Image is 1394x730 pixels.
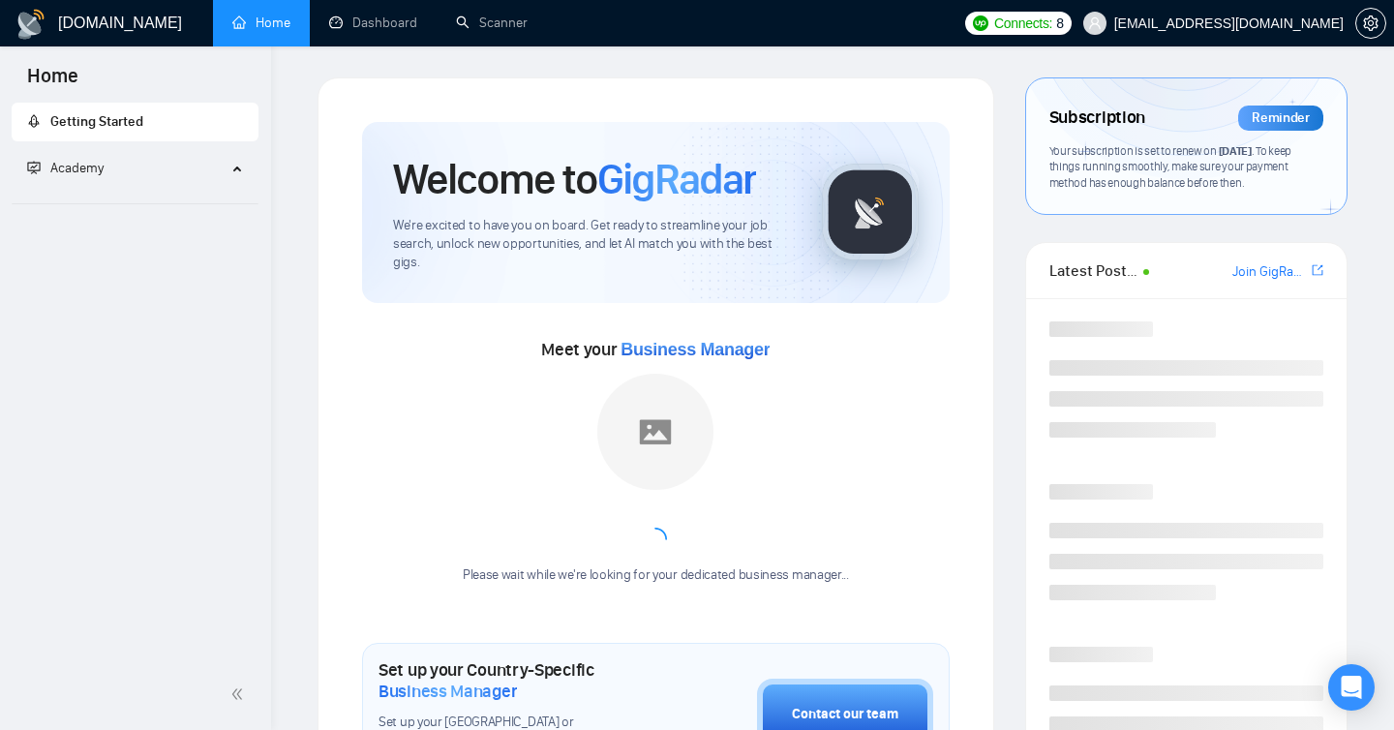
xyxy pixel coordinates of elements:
[379,659,660,702] h1: Set up your Country-Specific
[1238,106,1323,131] div: Reminder
[27,161,41,174] span: fund-projection-screen
[1328,664,1375,711] div: Open Intercom Messenger
[456,15,528,31] a: searchScanner
[1312,262,1323,278] span: export
[393,153,756,205] h1: Welcome to
[1232,261,1308,283] a: Join GigRadar Slack Community
[1219,143,1252,158] span: [DATE]
[792,704,898,725] div: Contact our team
[12,62,94,103] span: Home
[393,217,791,272] span: We're excited to have you on board. Get ready to streamline your job search, unlock new opportuni...
[451,566,861,585] div: Please wait while we're looking for your dedicated business manager...
[1049,259,1137,283] span: Latest Posts from the GigRadar Community
[12,103,258,141] li: Getting Started
[973,15,988,31] img: upwork-logo.png
[1049,143,1291,190] span: Your subscription is set to renew on . To keep things running smoothly, make sure your payment me...
[822,164,919,260] img: gigradar-logo.png
[1356,15,1385,31] span: setting
[1088,16,1102,30] span: user
[1049,102,1145,135] span: Subscription
[50,113,143,130] span: Getting Started
[27,160,104,176] span: Academy
[1355,8,1386,39] button: setting
[230,684,250,704] span: double-left
[597,153,756,205] span: GigRadar
[15,9,46,40] img: logo
[994,13,1052,34] span: Connects:
[50,160,104,176] span: Academy
[379,681,517,702] span: Business Manager
[232,15,290,31] a: homeHome
[1355,15,1386,31] a: setting
[597,374,713,490] img: placeholder.png
[12,196,258,208] li: Academy Homepage
[541,339,770,360] span: Meet your
[329,15,417,31] a: dashboardDashboard
[27,114,41,128] span: rocket
[1056,13,1064,34] span: 8
[621,340,770,359] span: Business Manager
[639,523,672,556] span: loading
[1312,261,1323,280] a: export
